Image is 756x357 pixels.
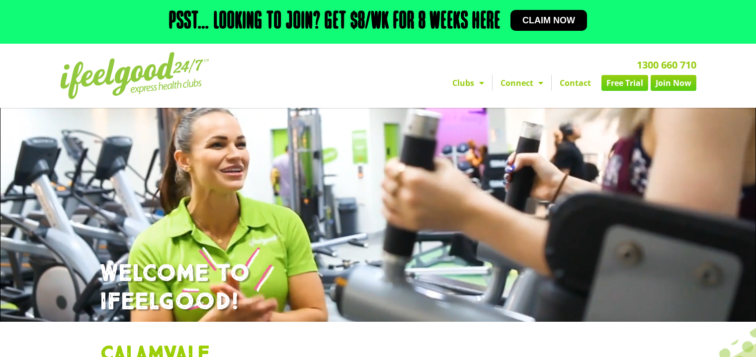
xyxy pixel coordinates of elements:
a: 1300 660 710 [637,58,696,71]
a: Join Now [651,75,696,91]
a: Claim now [510,10,587,31]
h2: Psst… Looking to join? Get $8/wk for 8 weeks here [169,10,501,34]
a: Free Trial [601,75,648,91]
a: Clubs [444,75,492,91]
nav: Menu [286,75,696,91]
span: Claim now [522,16,575,25]
a: Contact [552,75,599,91]
h1: WELCOME TO IFEELGOOD! [100,260,657,317]
a: Connect [493,75,551,91]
